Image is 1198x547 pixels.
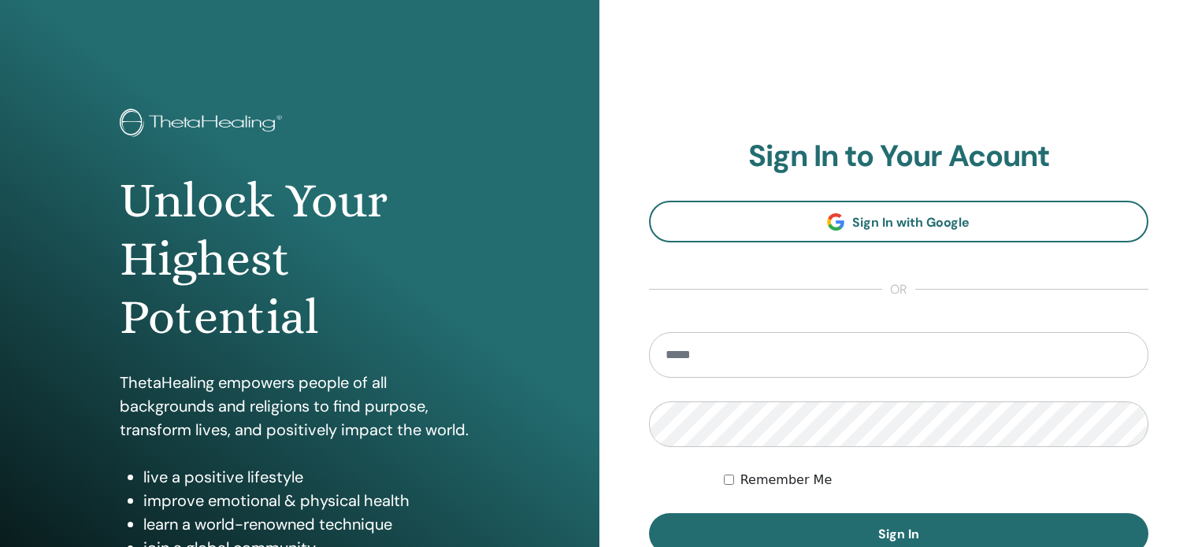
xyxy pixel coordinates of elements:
[143,489,480,512] li: improve emotional & physical health
[143,512,480,536] li: learn a world-renowned technique
[120,172,480,347] h1: Unlock Your Highest Potential
[740,471,833,490] label: Remember Me
[649,139,1149,175] h2: Sign In to Your Acount
[878,526,919,542] span: Sign In
[120,371,480,442] p: ThetaHealing empowers people of all backgrounds and religions to find purpose, transform lives, a...
[143,465,480,489] li: live a positive lifestyle
[852,214,970,231] span: Sign In with Google
[649,201,1149,242] a: Sign In with Google
[882,280,915,299] span: or
[724,471,1148,490] div: Keep me authenticated indefinitely or until I manually logout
